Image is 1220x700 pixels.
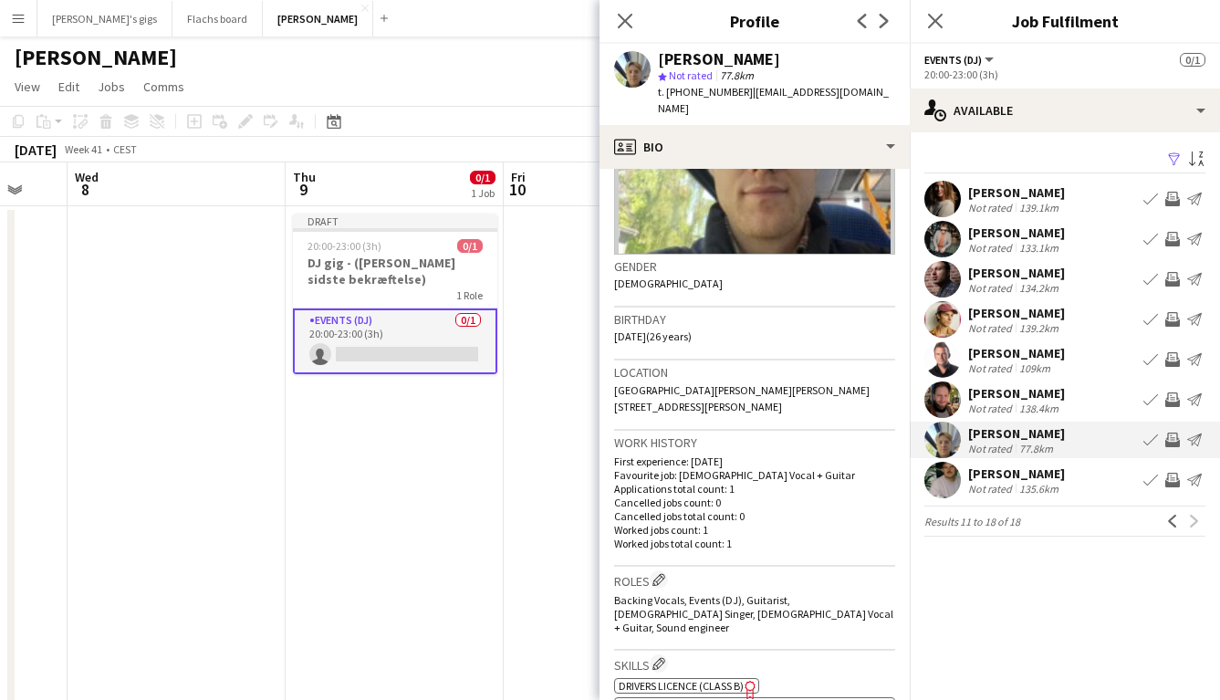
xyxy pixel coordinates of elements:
[37,1,172,37] button: [PERSON_NAME]'s gigs
[614,523,895,537] p: Worked jobs count: 1
[968,425,1065,442] div: [PERSON_NAME]
[1016,482,1062,496] div: 135.6km
[1016,281,1062,295] div: 134.2km
[51,75,87,99] a: Edit
[614,654,895,674] h3: Skills
[98,78,125,95] span: Jobs
[58,78,79,95] span: Edit
[600,125,910,169] div: Bio
[614,482,895,496] p: Applications total count: 1
[143,78,184,95] span: Comms
[968,281,1016,295] div: Not rated
[1016,442,1057,455] div: 77.8km
[614,496,895,509] p: Cancelled jobs count: 0
[113,142,137,156] div: CEST
[293,169,316,185] span: Thu
[614,258,895,275] h3: Gender
[968,385,1065,402] div: [PERSON_NAME]
[968,305,1065,321] div: [PERSON_NAME]
[924,53,996,67] button: Events (DJ)
[470,171,495,184] span: 0/1
[1016,321,1062,335] div: 139.2km
[910,89,1220,132] div: Available
[614,454,895,468] p: First experience: [DATE]
[716,68,757,82] span: 77.8km
[924,53,982,67] span: Events (DJ)
[15,44,177,71] h1: [PERSON_NAME]
[614,311,895,328] h3: Birthday
[1016,402,1062,415] div: 138.4km
[614,468,895,482] p: Favourite job: [DEMOGRAPHIC_DATA] Vocal + Guitar
[614,277,723,290] span: [DEMOGRAPHIC_DATA]
[1016,361,1054,375] div: 109km
[600,9,910,33] h3: Profile
[614,537,895,550] p: Worked jobs total count: 1
[1016,241,1062,255] div: 133.1km
[136,75,192,99] a: Comms
[75,169,99,185] span: Wed
[968,184,1065,201] div: [PERSON_NAME]
[290,179,316,200] span: 9
[968,241,1016,255] div: Not rated
[968,265,1065,281] div: [PERSON_NAME]
[658,85,889,115] span: | [EMAIL_ADDRESS][DOMAIN_NAME]
[7,75,47,99] a: View
[968,201,1016,214] div: Not rated
[924,515,1020,528] span: Results 11 to 18 of 18
[968,442,1016,455] div: Not rated
[15,78,40,95] span: View
[308,239,381,253] span: 20:00-23:00 (3h)
[924,68,1205,81] div: 20:00-23:00 (3h)
[614,434,895,451] h3: Work history
[614,570,895,590] h3: Roles
[511,169,526,185] span: Fri
[968,321,1016,335] div: Not rated
[293,214,497,374] app-job-card: Draft20:00-23:00 (3h)0/1DJ gig - ([PERSON_NAME] sidste bekræftelse)1 RoleEvents (DJ)0/120:00-23:0...
[508,179,526,200] span: 10
[619,679,744,693] span: Drivers Licence (Class B)
[669,68,713,82] span: Not rated
[658,51,780,68] div: [PERSON_NAME]
[614,364,895,381] h3: Location
[456,288,483,302] span: 1 Role
[968,465,1065,482] div: [PERSON_NAME]
[1180,53,1205,67] span: 0/1
[968,361,1016,375] div: Not rated
[172,1,263,37] button: Flachs board
[614,593,893,634] span: Backing Vocals, Events (DJ), Guitarist, [DEMOGRAPHIC_DATA] Singer, [DEMOGRAPHIC_DATA] Vocal + Gui...
[90,75,132,99] a: Jobs
[910,9,1220,33] h3: Job Fulfilment
[72,179,99,200] span: 8
[471,186,495,200] div: 1 Job
[968,402,1016,415] div: Not rated
[968,225,1065,241] div: [PERSON_NAME]
[293,308,497,374] app-card-role: Events (DJ)0/120:00-23:00 (3h)
[968,482,1016,496] div: Not rated
[15,141,57,159] div: [DATE]
[60,142,106,156] span: Week 41
[614,509,895,523] p: Cancelled jobs total count: 0
[614,329,692,343] span: [DATE] (26 years)
[293,255,497,287] h3: DJ gig - ([PERSON_NAME] sidste bekræftelse)
[263,1,373,37] button: [PERSON_NAME]
[457,239,483,253] span: 0/1
[1016,201,1062,214] div: 139.1km
[614,383,870,413] span: [GEOGRAPHIC_DATA][PERSON_NAME][PERSON_NAME][STREET_ADDRESS][PERSON_NAME]
[968,345,1065,361] div: [PERSON_NAME]
[658,85,753,99] span: t. [PHONE_NUMBER]
[293,214,497,228] div: Draft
